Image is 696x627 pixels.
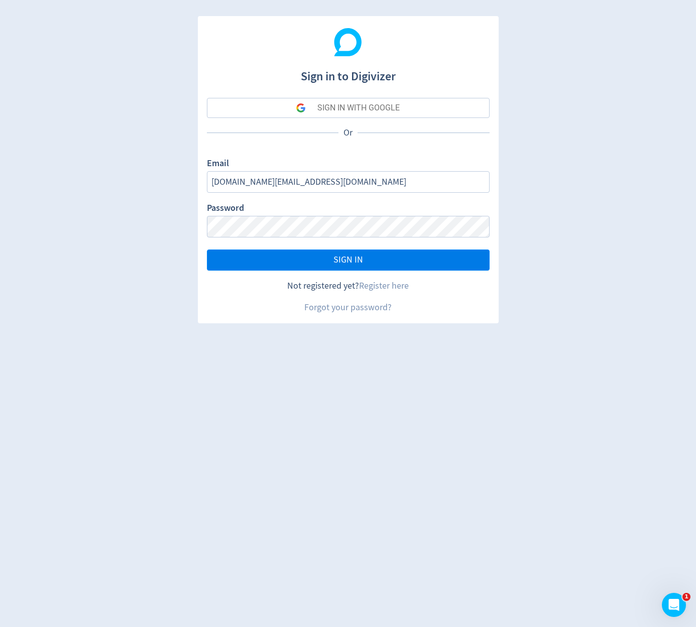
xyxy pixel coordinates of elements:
a: Register here [359,280,409,292]
button: SIGN IN WITH GOOGLE [207,98,490,118]
a: Forgot your password? [304,302,392,313]
label: Password [207,202,244,216]
div: SIGN IN WITH GOOGLE [317,98,400,118]
iframe: Intercom live chat [662,593,686,617]
label: Email [207,157,229,171]
div: Not registered yet? [207,280,490,292]
span: SIGN IN [333,256,363,265]
button: SIGN IN [207,249,490,271]
h1: Sign in to Digivizer [207,59,490,85]
span: 1 [682,593,690,601]
img: Digivizer Logo [334,28,362,56]
p: Or [338,127,358,139]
